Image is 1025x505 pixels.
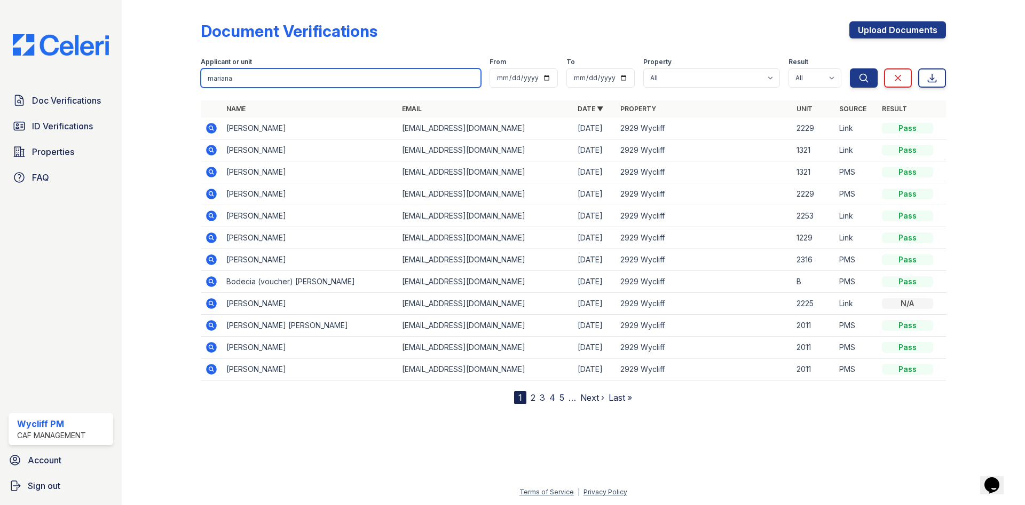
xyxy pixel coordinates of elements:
[398,315,573,337] td: [EMAIL_ADDRESS][DOMAIN_NAME]
[32,94,101,107] span: Doc Verifications
[569,391,576,404] span: …
[882,145,933,156] div: Pass
[882,276,933,287] div: Pass
[882,364,933,375] div: Pass
[32,171,49,184] span: FAQ
[573,227,616,249] td: [DATE]
[9,115,113,137] a: ID Verifications
[402,105,422,113] a: Email
[9,167,113,188] a: FAQ
[222,337,398,359] td: [PERSON_NAME]
[398,359,573,380] td: [EMAIL_ADDRESS][DOMAIN_NAME]
[573,161,616,183] td: [DATE]
[792,271,835,293] td: B
[222,205,398,227] td: [PERSON_NAME]
[980,462,1014,494] iframe: chat widget
[835,183,878,205] td: PMS
[398,227,573,249] td: [EMAIL_ADDRESS][DOMAIN_NAME]
[835,118,878,139] td: Link
[566,58,575,66] label: To
[201,68,481,88] input: Search by name, email, or unit number
[835,293,878,315] td: Link
[882,342,933,353] div: Pass
[573,271,616,293] td: [DATE]
[222,139,398,161] td: [PERSON_NAME]
[835,205,878,227] td: Link
[882,123,933,134] div: Pass
[9,90,113,111] a: Doc Verifications
[201,58,252,66] label: Applicant or unit
[792,139,835,161] td: 1321
[9,141,113,162] a: Properties
[573,249,616,271] td: [DATE]
[4,449,117,471] a: Account
[609,392,632,403] a: Last »
[616,359,792,380] td: 2929 Wycliff
[792,118,835,139] td: 2229
[540,392,545,403] a: 3
[398,118,573,139] td: [EMAIL_ADDRESS][DOMAIN_NAME]
[28,479,60,492] span: Sign out
[28,454,61,467] span: Account
[549,392,555,403] a: 4
[17,430,86,441] div: CAF Management
[222,227,398,249] td: [PERSON_NAME]
[643,58,672,66] label: Property
[573,183,616,205] td: [DATE]
[792,337,835,359] td: 2011
[792,205,835,227] td: 2253
[616,139,792,161] td: 2929 Wycliff
[398,161,573,183] td: [EMAIL_ADDRESS][DOMAIN_NAME]
[835,315,878,337] td: PMS
[882,254,933,265] div: Pass
[578,488,580,496] div: |
[398,249,573,271] td: [EMAIL_ADDRESS][DOMAIN_NAME]
[620,105,656,113] a: Property
[398,205,573,227] td: [EMAIL_ADDRESS][DOMAIN_NAME]
[4,475,117,496] a: Sign out
[201,21,377,41] div: Document Verifications
[792,249,835,271] td: 2316
[222,161,398,183] td: [PERSON_NAME]
[882,211,933,221] div: Pass
[573,293,616,315] td: [DATE]
[792,161,835,183] td: 1321
[835,337,878,359] td: PMS
[792,227,835,249] td: 1229
[835,359,878,380] td: PMS
[839,105,866,113] a: Source
[17,417,86,430] div: Wycliff PM
[490,58,506,66] label: From
[398,139,573,161] td: [EMAIL_ADDRESS][DOMAIN_NAME]
[398,271,573,293] td: [EMAIL_ADDRESS][DOMAIN_NAME]
[835,139,878,161] td: Link
[616,161,792,183] td: 2929 Wycliff
[835,227,878,249] td: Link
[519,488,574,496] a: Terms of Service
[616,293,792,315] td: 2929 Wycliff
[835,161,878,183] td: PMS
[882,320,933,331] div: Pass
[573,315,616,337] td: [DATE]
[222,315,398,337] td: [PERSON_NAME] [PERSON_NAME]
[222,249,398,271] td: [PERSON_NAME]
[835,271,878,293] td: PMS
[792,183,835,205] td: 2229
[616,249,792,271] td: 2929 Wycliff
[789,58,808,66] label: Result
[573,359,616,380] td: [DATE]
[398,183,573,205] td: [EMAIL_ADDRESS][DOMAIN_NAME]
[616,183,792,205] td: 2929 Wycliff
[4,34,117,56] img: CE_Logo_Blue-a8612792a0a2168367f1c8372b55b34899dd931a85d93a1a3d3e32e68fde9ad4.png
[222,359,398,380] td: [PERSON_NAME]
[616,271,792,293] td: 2929 Wycliff
[559,392,564,403] a: 5
[32,145,74,158] span: Properties
[514,391,526,404] div: 1
[882,298,933,309] div: N/A
[882,105,907,113] a: Result
[578,105,603,113] a: Date ▼
[616,205,792,227] td: 2929 Wycliff
[222,118,398,139] td: [PERSON_NAME]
